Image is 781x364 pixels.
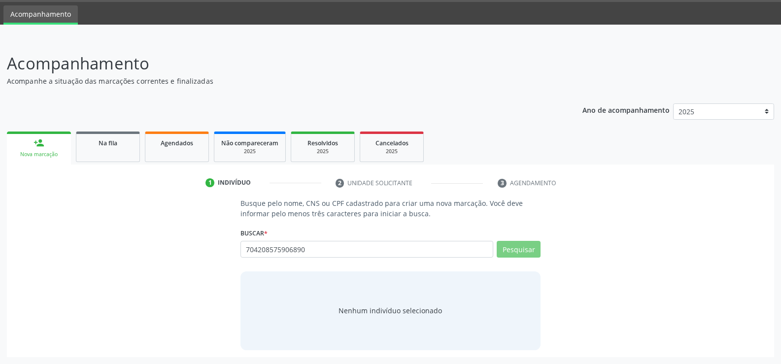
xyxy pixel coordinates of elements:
span: Cancelados [375,139,408,147]
p: Acompanhamento [7,51,544,76]
a: Acompanhamento [3,5,78,25]
p: Ano de acompanhamento [582,103,670,116]
div: 2025 [367,148,416,155]
p: Acompanhe a situação das marcações correntes e finalizadas [7,76,544,86]
span: Resolvidos [307,139,338,147]
input: Busque por nome, CNS ou CPF [240,241,493,258]
div: person_add [34,137,44,148]
div: 2025 [298,148,347,155]
span: Na fila [99,139,117,147]
div: Indivíduo [218,178,251,187]
p: Busque pelo nome, CNS ou CPF cadastrado para criar uma nova marcação. Você deve informar pelo men... [240,198,541,219]
label: Buscar [240,226,268,241]
div: Nova marcação [14,151,64,158]
div: 2025 [221,148,278,155]
div: 1 [205,178,214,187]
button: Pesquisar [497,241,541,258]
span: Não compareceram [221,139,278,147]
span: Agendados [161,139,193,147]
div: Nenhum indivíduo selecionado [339,305,442,316]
